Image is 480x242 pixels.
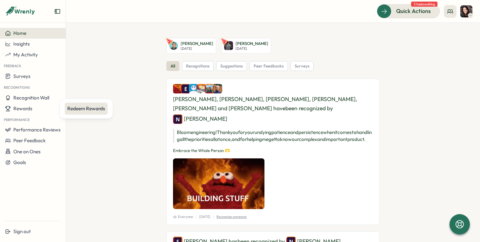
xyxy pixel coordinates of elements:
[13,228,31,234] span: Sign out
[460,5,472,17] img: Kathy Cheng
[173,84,183,93] img: Colin Buyck
[236,41,268,47] p: [PERSON_NAME]
[13,52,38,58] span: My Activity
[411,2,437,7] span: 3 tasks waiting
[54,8,61,15] button: Expand sidebar
[13,95,49,101] span: Recognition Wall
[224,41,233,50] img: Deepika Ramachandran
[236,47,268,51] p: [DATE]
[197,84,206,93] img: Yazeed Loonat
[173,84,373,124] div: [PERSON_NAME], [PERSON_NAME], [PERSON_NAME], [PERSON_NAME], [PERSON_NAME] and [PERSON_NAME] have ...
[213,214,214,220] p: |
[169,41,178,50] img: Miguel Zeballos-Vargas
[189,84,198,93] img: Sarah Keller
[217,214,247,220] p: Recognize someone
[199,214,210,220] p: [DATE]
[173,129,373,143] p: Bloom engineering! Thank you for your undying patience and persistence when it comes to handling ...
[221,38,271,54] a: Deepika Ramachandran[PERSON_NAME][DATE]
[196,214,197,220] p: |
[377,4,440,18] button: Quick Actions
[181,47,213,51] p: [DATE]
[13,105,32,111] span: Rewards
[181,41,213,47] p: [PERSON_NAME]
[186,63,210,69] span: recognitions
[220,63,243,69] span: suggestions
[173,114,183,124] img: Nick Norena
[13,41,30,47] span: Insights
[173,148,373,154] p: Embrace the Whole Person 🫶
[13,149,41,155] span: One on Ones
[170,63,175,69] span: all
[13,137,46,143] span: Peer Feedback
[396,7,431,15] span: Quick Actions
[13,30,26,36] span: Home
[213,84,222,93] img: Morgan Ludtke
[65,103,108,115] a: Redeem Rewards
[205,84,214,93] img: Emily Jablonski
[13,159,26,165] span: Goals
[295,63,310,69] span: surveys
[181,84,190,93] img: Eric McGarry
[67,105,105,112] div: Redeem Rewards
[13,73,30,79] span: Surveys
[173,114,227,124] div: [PERSON_NAME]
[254,63,284,69] span: peer feedbacks
[173,158,264,209] img: Recognition Image
[13,127,61,133] span: Performance Reviews
[173,214,193,220] span: Everyone
[166,38,216,54] a: Miguel Zeballos-Vargas[PERSON_NAME][DATE]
